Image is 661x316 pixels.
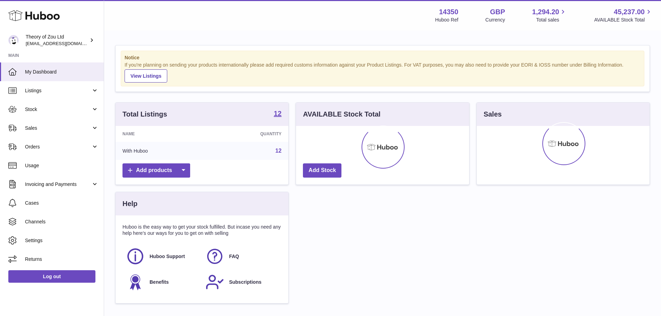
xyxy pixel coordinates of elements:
a: 12 [276,148,282,154]
th: Name [116,126,207,142]
span: Returns [25,256,99,263]
span: Benefits [150,279,169,285]
th: Quantity [207,126,288,142]
td: With Huboo [116,142,207,160]
h3: Help [122,199,137,208]
strong: 14350 [439,7,458,17]
span: Cases [25,200,99,206]
h3: Sales [484,110,502,119]
a: 45,237.00 AVAILABLE Stock Total [594,7,653,23]
span: Settings [25,237,99,244]
strong: 12 [274,110,281,117]
div: If you're planning on sending your products internationally please add required customs informati... [125,62,641,83]
span: Huboo Support [150,253,185,260]
span: Orders [25,144,91,150]
span: Channels [25,219,99,225]
strong: Notice [125,54,641,61]
a: 1,294.20 Total sales [532,7,567,23]
a: View Listings [125,69,167,83]
span: Stock [25,106,91,113]
span: [EMAIL_ADDRESS][DOMAIN_NAME] [26,41,102,46]
p: Huboo is the easy way to get your stock fulfilled. But incase you need any help here's our ways f... [122,224,281,237]
a: FAQ [205,247,278,266]
div: Currency [485,17,505,23]
a: Huboo Support [126,247,198,266]
span: My Dashboard [25,69,99,75]
a: Add Stock [303,163,341,178]
a: 12 [274,110,281,118]
span: 1,294.20 [532,7,559,17]
span: Invoicing and Payments [25,181,91,188]
div: Theory of Zou Ltd [26,34,88,47]
span: 45,237.00 [614,7,645,17]
a: Add products [122,163,190,178]
span: Subscriptions [229,279,261,285]
a: Benefits [126,273,198,291]
h3: AVAILABLE Stock Total [303,110,380,119]
span: AVAILABLE Stock Total [594,17,653,23]
span: Sales [25,125,91,131]
span: Usage [25,162,99,169]
a: Log out [8,270,95,283]
img: internalAdmin-14350@internal.huboo.com [8,35,19,45]
h3: Total Listings [122,110,167,119]
strong: GBP [490,7,505,17]
span: Total sales [536,17,567,23]
a: Subscriptions [205,273,278,291]
div: Huboo Ref [435,17,458,23]
span: FAQ [229,253,239,260]
span: Listings [25,87,91,94]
